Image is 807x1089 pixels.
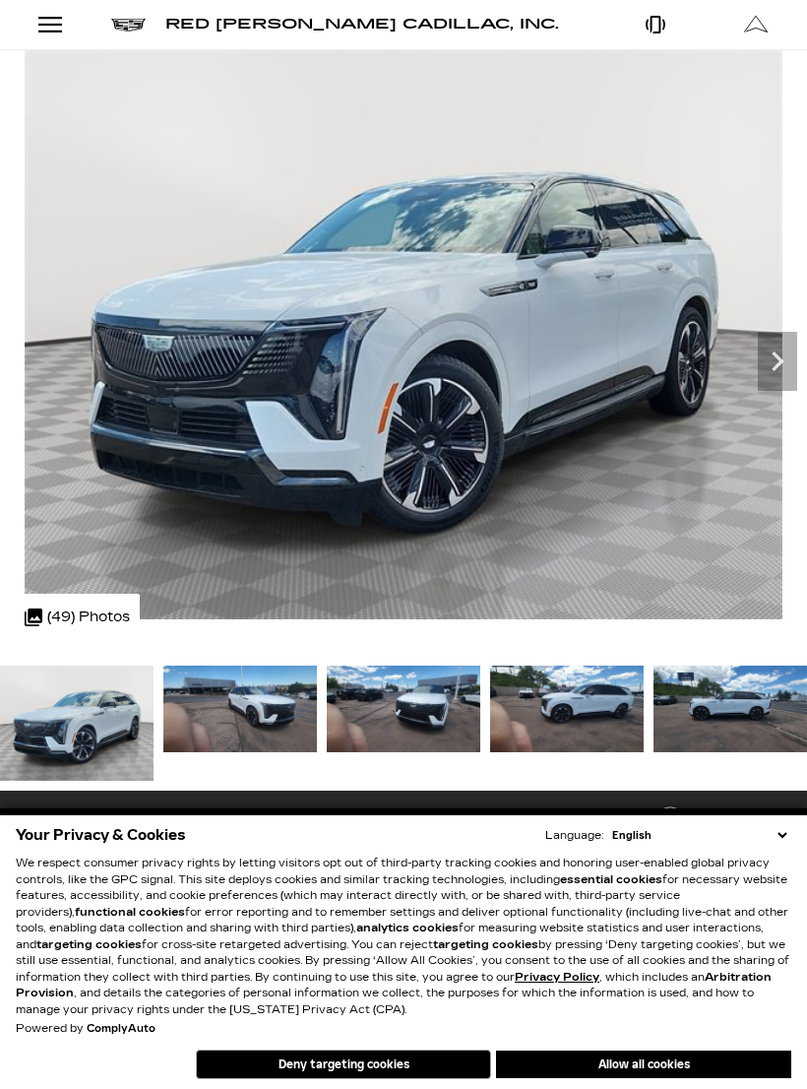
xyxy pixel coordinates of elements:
img: New 2025 Summit White Cadillac Sport 2 image 5 [653,666,807,752]
select: Language Select [607,827,791,844]
a: Share this New 2025 Cadillac ESCALADE IQ Sport 2 All Wheel Drive SUV [733,807,751,835]
h1: 2025 Cadillac ESCALADE IQ Sport 2 All Wheel Drive SUV [30,805,631,849]
img: New 2025 Summit White Cadillac Sport 2 image 2 [163,666,317,752]
strong: functional cookies [75,906,185,919]
strong: analytics cookies [356,922,459,934]
p: We respect consumer privacy rights by letting visitors opt out of third-party tracking cookies an... [16,856,791,1018]
a: Privacy Policy [515,971,599,984]
a: ComplyAuto [87,1023,155,1035]
div: (49) Photos [15,594,140,641]
img: New 2025 Summit White Cadillac Sport 2 image 4 [490,666,644,752]
a: Red [PERSON_NAME] Cadillac, Inc. [165,11,559,38]
div: Language: [545,830,603,841]
button: Save vehicle [649,805,692,837]
a: Print this New 2025 Cadillac ESCALADE IQ Sport 2 All Wheel Drive SUV [765,807,784,835]
div: Next [758,332,797,391]
a: Cadillac logo [111,11,146,38]
strong: targeting cookies [36,938,142,951]
img: Cadillac logo [111,19,146,32]
img: New 2025 Summit White Cadillac Sport 2 image 3 [327,666,480,752]
span: Red [PERSON_NAME] Cadillac, Inc. [165,16,559,32]
strong: targeting cookies [433,938,538,951]
button: Deny targeting cookies [196,1050,491,1079]
strong: New [30,804,94,828]
button: Allow all cookies [496,1051,791,1078]
button: Compare Vehicle [695,806,724,836]
span: Your Privacy & Cookies [16,821,186,849]
div: Powered by [16,1023,155,1035]
strong: essential cookies [560,873,662,886]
